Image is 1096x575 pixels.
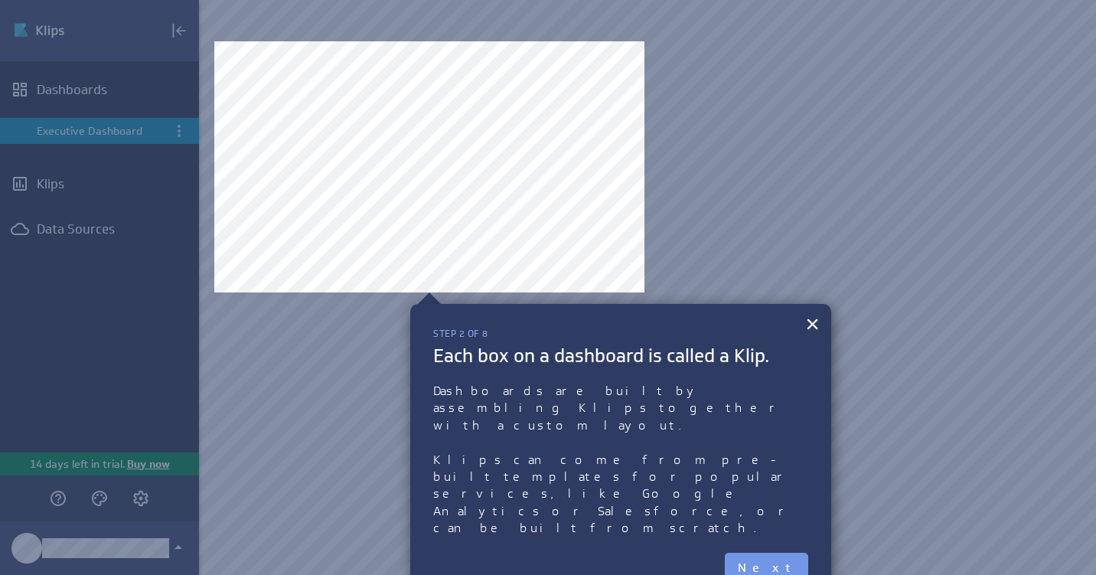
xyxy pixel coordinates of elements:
p: Klips can come from pre-built templates for popular services, like Google Analytics or Salesforce... [433,452,808,537]
p: Dashboards are built by assembling Klips together with a custom layout. [433,383,808,434]
p: Step 2 of 8 [433,327,808,340]
button: Close [805,309,820,339]
h2: Each box on a dashboard is called a Klip. [433,344,808,368]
